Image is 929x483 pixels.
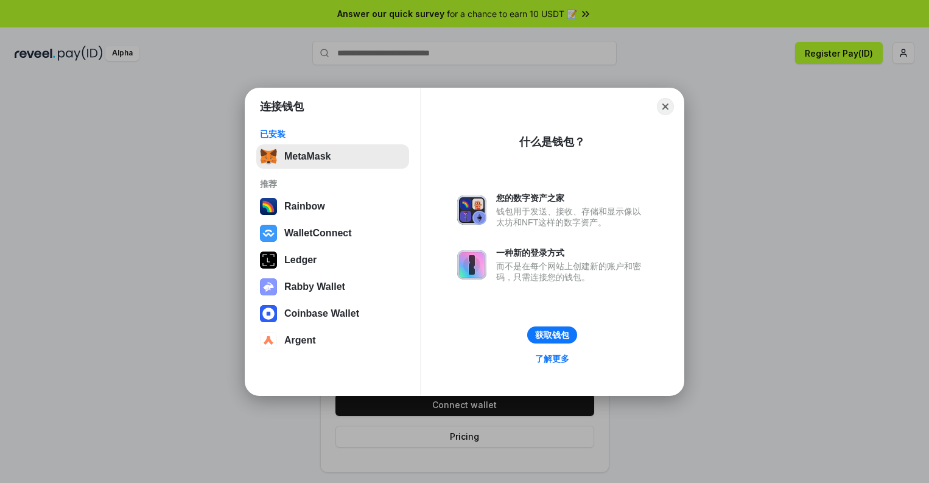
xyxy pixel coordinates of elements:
img: svg+xml,%3Csvg%20xmlns%3D%22http%3A%2F%2Fwww.w3.org%2F2000%2Fsvg%22%20fill%3D%22none%22%20viewBox... [260,278,277,295]
div: 一种新的登录方式 [496,247,647,258]
button: Close [657,98,674,115]
div: WalletConnect [284,228,352,239]
button: WalletConnect [256,221,409,245]
div: Argent [284,335,316,346]
div: Rabby Wallet [284,281,345,292]
div: 您的数字资产之家 [496,192,647,203]
img: svg+xml,%3Csvg%20xmlns%3D%22http%3A%2F%2Fwww.w3.org%2F2000%2Fsvg%22%20fill%3D%22none%22%20viewBox... [457,196,486,225]
div: Rainbow [284,201,325,212]
button: Ledger [256,248,409,272]
img: svg+xml,%3Csvg%20fill%3D%22none%22%20height%3D%2233%22%20viewBox%3D%220%200%2035%2033%22%20width%... [260,148,277,165]
div: 而不是在每个网站上创建新的账户和密码，只需连接您的钱包。 [496,261,647,283]
img: svg+xml,%3Csvg%20width%3D%2228%22%20height%3D%2228%22%20viewBox%3D%220%200%2028%2028%22%20fill%3D... [260,305,277,322]
button: Rainbow [256,194,409,219]
button: Rabby Wallet [256,275,409,299]
a: 了解更多 [528,351,577,367]
div: 已安装 [260,129,405,139]
div: 什么是钱包？ [519,135,585,149]
img: svg+xml,%3Csvg%20width%3D%2228%22%20height%3D%2228%22%20viewBox%3D%220%200%2028%2028%22%20fill%3D... [260,225,277,242]
button: MetaMask [256,144,409,169]
button: Coinbase Wallet [256,301,409,326]
div: Ledger [284,255,317,266]
img: svg+xml,%3Csvg%20xmlns%3D%22http%3A%2F%2Fwww.w3.org%2F2000%2Fsvg%22%20fill%3D%22none%22%20viewBox... [457,250,486,280]
button: 获取钱包 [527,326,577,344]
button: Argent [256,328,409,353]
img: svg+xml,%3Csvg%20width%3D%2228%22%20height%3D%2228%22%20viewBox%3D%220%200%2028%2028%22%20fill%3D... [260,332,277,349]
h1: 连接钱包 [260,99,304,114]
div: 了解更多 [535,353,569,364]
div: 钱包用于发送、接收、存储和显示像以太坊和NFT这样的数字资产。 [496,206,647,228]
div: 推荐 [260,178,405,189]
div: 获取钱包 [535,330,569,340]
div: Coinbase Wallet [284,308,359,319]
img: svg+xml,%3Csvg%20xmlns%3D%22http%3A%2F%2Fwww.w3.org%2F2000%2Fsvg%22%20width%3D%2228%22%20height%3... [260,252,277,269]
img: svg+xml,%3Csvg%20width%3D%22120%22%20height%3D%22120%22%20viewBox%3D%220%200%20120%20120%22%20fil... [260,198,277,215]
div: MetaMask [284,151,331,162]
